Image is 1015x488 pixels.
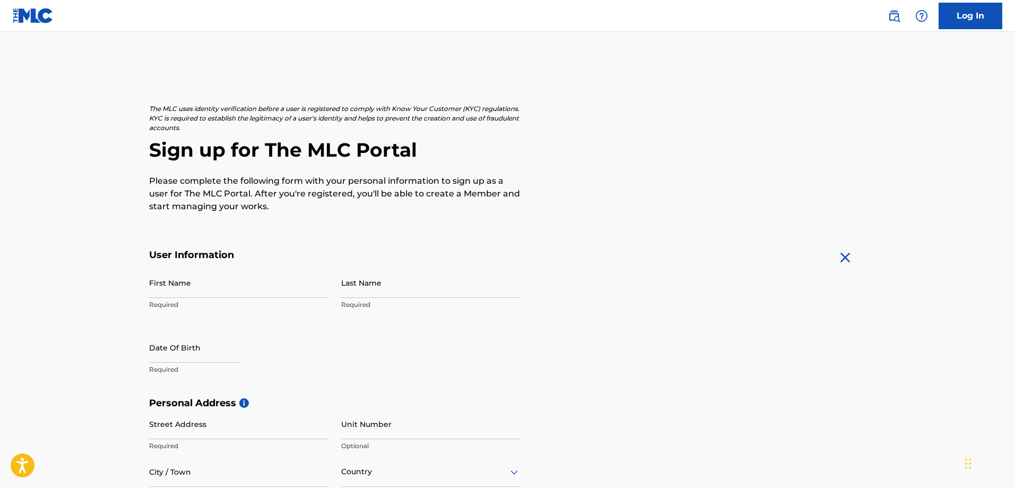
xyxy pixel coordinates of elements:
[965,448,971,480] div: Drag
[888,10,900,22] img: search
[149,441,328,451] p: Required
[149,397,866,409] h5: Personal Address
[915,10,928,22] img: help
[239,398,249,408] span: i
[962,437,1015,488] iframe: Chat Widget
[149,249,520,261] h5: User Information
[883,5,905,27] a: Public Search
[341,300,520,310] p: Required
[149,175,520,213] p: Please complete the following form with your personal information to sign up as a user for The ML...
[149,300,328,310] p: Required
[149,104,520,133] p: The MLC uses identity verification before a user is registered to comply with Know Your Customer ...
[149,365,328,374] p: Required
[939,3,1002,29] a: Log In
[13,8,54,23] img: MLC Logo
[911,5,932,27] div: Help
[149,138,866,162] h2: Sign up for The MLC Portal
[341,441,520,451] p: Optional
[837,249,854,266] img: close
